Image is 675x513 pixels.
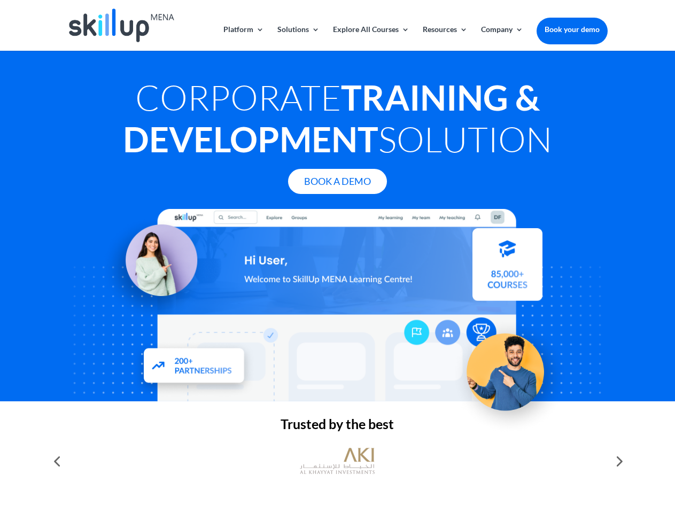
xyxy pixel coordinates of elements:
[67,76,607,165] h1: Corporate Solution
[300,442,375,480] img: al khayyat investments logo
[537,18,608,41] a: Book your demo
[288,169,387,194] a: Book A Demo
[451,311,570,430] img: Upskill your workforce - SkillUp
[472,232,542,305] img: Courses library - SkillUp MENA
[69,9,174,42] img: Skillup Mena
[423,26,468,51] a: Resources
[497,398,675,513] iframe: Chat Widget
[481,26,523,51] a: Company
[123,76,540,160] strong: Training & Development
[277,26,320,51] a: Solutions
[100,213,208,321] img: Learning Management Solution - SkillUp
[333,26,409,51] a: Explore All Courses
[133,338,257,396] img: Partners - SkillUp Mena
[223,26,264,51] a: Platform
[67,417,607,436] h2: Trusted by the best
